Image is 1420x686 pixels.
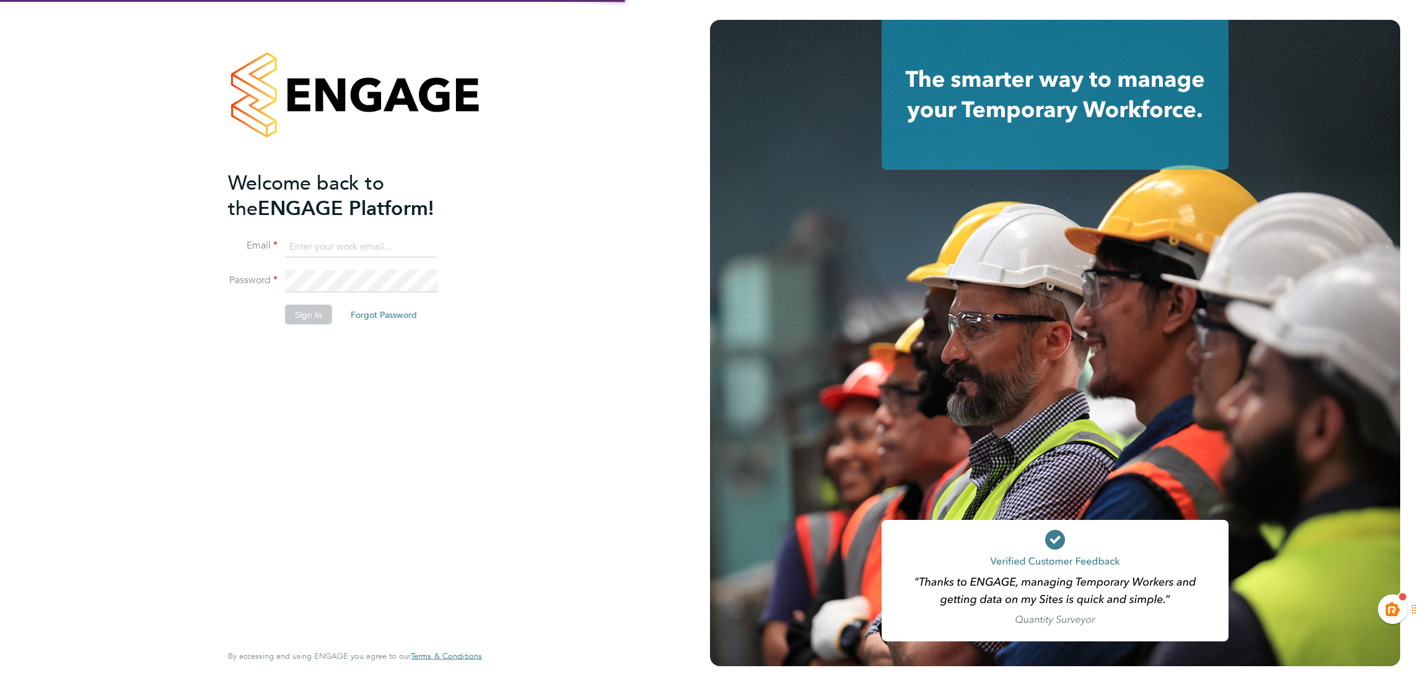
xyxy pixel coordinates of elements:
button: Forgot Password [341,305,427,325]
button: Sign In [285,305,332,325]
label: Email [228,239,278,252]
h2: ENGAGE Platform! [228,170,470,221]
a: Terms & Conditions [411,651,482,661]
input: Enter your work email... [285,235,438,258]
label: Password [228,274,278,287]
span: Welcome back to the [228,170,384,220]
span: By accessing and using ENGAGE you agree to our [228,651,482,661]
